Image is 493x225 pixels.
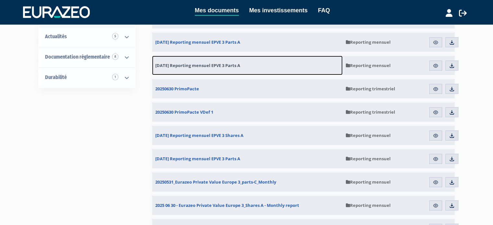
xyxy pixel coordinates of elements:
img: download.svg [449,39,455,45]
span: [DATE] Reporting mensuel EPVE 3 Shares A [155,132,243,138]
img: download.svg [449,156,455,162]
a: [DATE] Reporting mensuel EPVE 3 Parts A [152,56,343,75]
a: 2025 06 30 - Eurazeo Private Value Europe 3_Shares A - Monthly report [152,196,343,215]
img: download.svg [449,109,455,115]
span: Reporting mensuel [346,156,391,162]
span: 5 [112,33,118,39]
img: download.svg [449,203,455,208]
span: Reporting mensuel [346,62,391,68]
span: Actualités [45,33,67,39]
a: 20250630 PrimoPacte VDef 1 [152,102,343,122]
img: download.svg [449,86,455,92]
span: Reporting mensuel [346,179,391,185]
span: [DATE] Reporting mensuel EPVE 3 Parts A [155,156,240,162]
img: eye.svg [433,63,439,69]
img: eye.svg [433,39,439,45]
span: 20250630 PrimoPacte [155,86,199,92]
a: [DATE] Reporting mensuel EPVE 3 Parts A [152,32,343,52]
img: download.svg [449,133,455,139]
span: 20250531_Eurazeo Private Value Europe 3_parts-C_Monthly [155,179,276,185]
span: [DATE] Reporting mensuel EPVE 3 Parts A [155,39,240,45]
img: download.svg [449,63,455,69]
span: [DATE] Reporting mensuel EPVE 3 Parts A [155,62,240,68]
a: FAQ [318,6,330,15]
span: Reporting trimestriel [346,109,395,115]
img: eye.svg [433,156,439,162]
a: Durabilité 1 [39,67,135,88]
a: Actualités 5 [39,27,135,47]
a: Documentation règlementaire 8 [39,47,135,67]
span: Reporting trimestriel [346,86,395,92]
img: 1732889491-logotype_eurazeo_blanc_rvb.png [23,6,90,18]
img: eye.svg [433,86,439,92]
span: Durabilité [45,74,67,80]
span: 2025 06 30 - Eurazeo Private Value Europe 3_Shares A - Monthly report [155,202,299,208]
a: Mes investissements [249,6,308,15]
a: [DATE] Reporting mensuel EPVE 3 Parts A [152,149,343,168]
span: Documentation règlementaire [45,54,110,60]
span: 1 [112,74,118,80]
a: Mes documents [195,6,239,16]
a: 20250630 PrimoPacte [152,79,343,98]
span: 20250630 PrimoPacte VDef 1 [155,109,213,115]
img: download.svg [449,179,455,185]
img: eye.svg [433,133,439,139]
img: eye.svg [433,109,439,115]
a: 20250531_Eurazeo Private Value Europe 3_parts-C_Monthly [152,172,343,192]
span: Reporting mensuel [346,202,391,208]
img: eye.svg [433,203,439,208]
a: [DATE] Reporting mensuel EPVE 3 Shares A [152,126,343,145]
img: eye.svg [433,179,439,185]
span: 8 [112,53,118,60]
span: Reporting mensuel [346,39,391,45]
span: Reporting mensuel [346,132,391,138]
